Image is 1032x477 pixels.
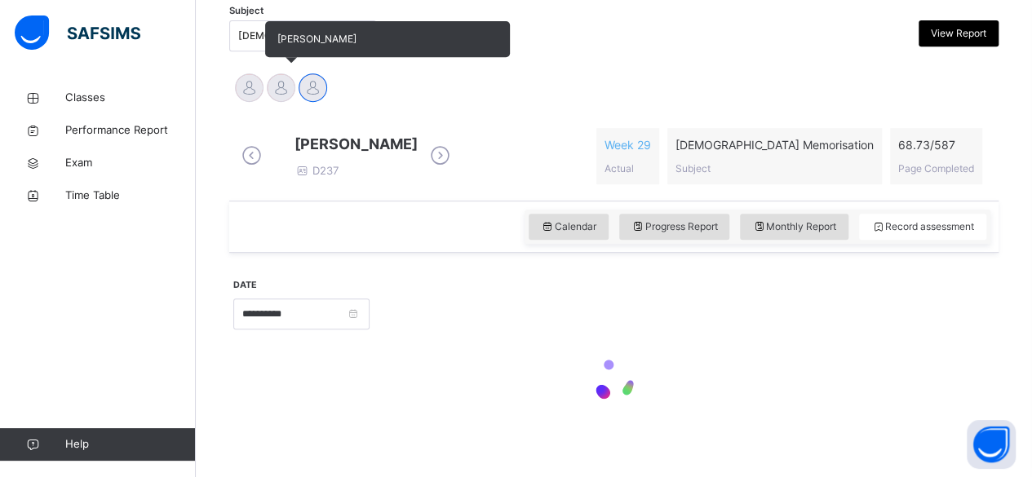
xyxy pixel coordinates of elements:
span: Classes [65,90,196,106]
span: Exam [65,155,196,171]
span: View Report [931,26,986,41]
span: 68.73 / 587 [898,136,974,153]
span: Week 29 [605,136,651,153]
span: Time Table [65,188,196,204]
img: safsims [15,15,140,50]
label: Date [233,279,257,292]
span: [PERSON_NAME] [277,33,357,45]
span: Calendar [541,219,596,234]
span: Page Completed [898,162,974,174]
span: [PERSON_NAME] [295,133,418,155]
span: D237 [295,164,339,177]
button: Open asap [967,420,1016,469]
span: [DEMOGRAPHIC_DATA] Memorisation [675,136,874,153]
span: Subject [675,162,711,174]
span: Actual [605,162,634,174]
span: Record assessment [871,219,974,234]
span: Performance Report [65,122,196,139]
span: Monthly Report [752,219,836,234]
span: Help [65,436,195,453]
span: Subject [229,4,264,18]
span: Progress Report [631,219,718,234]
